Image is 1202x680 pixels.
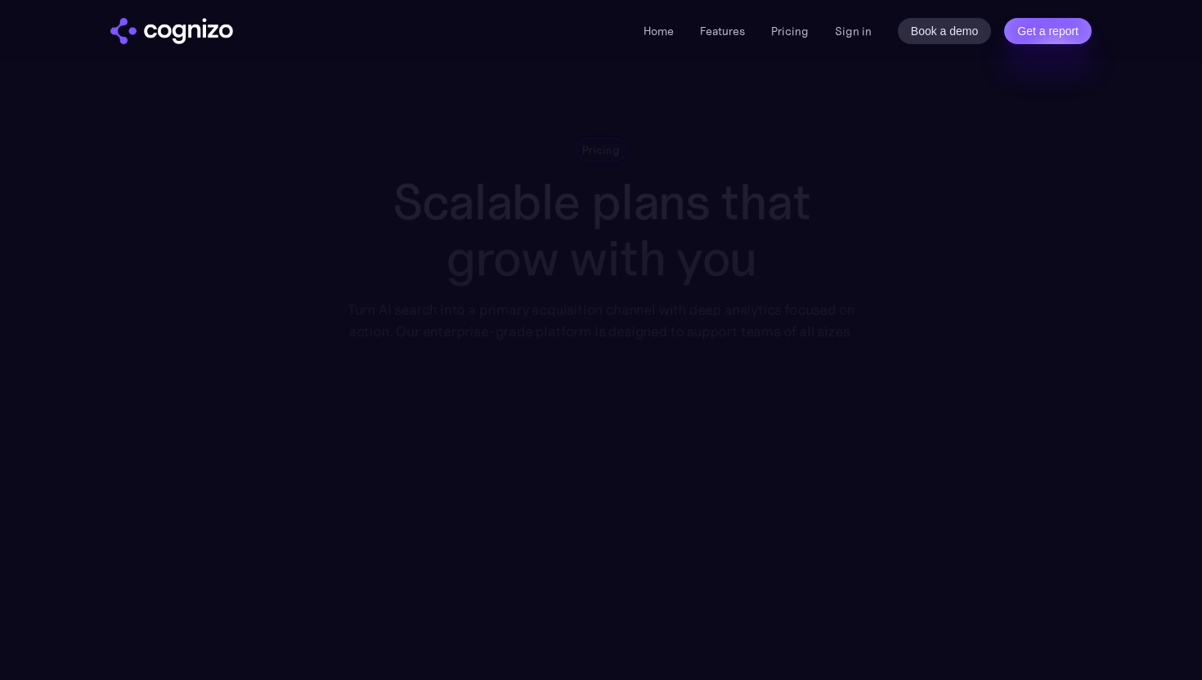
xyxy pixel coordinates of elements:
div: Turn AI search into a primary acquisition channel with deep analytics focused on action. Our ente... [335,299,866,342]
a: Pricing [771,24,809,38]
h1: Scalable plans that grow with you [335,174,866,286]
a: Book a demo [898,18,992,44]
a: Features [700,24,745,38]
a: home [110,18,233,44]
img: cognizo logo [110,18,233,44]
a: Sign in [835,21,872,41]
a: Home [644,24,674,38]
a: Get a report [1004,18,1092,44]
div: Pricing [582,142,620,158]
